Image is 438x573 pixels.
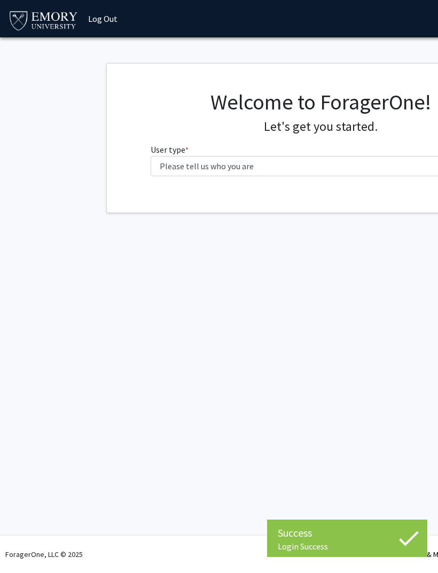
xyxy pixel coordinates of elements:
img: Emory University Logo [8,8,79,32]
div: ForagerOne, LLC © 2025 [5,536,83,573]
label: User type [151,143,189,156]
div: Login Success [278,541,417,552]
div: Success [278,525,417,541]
